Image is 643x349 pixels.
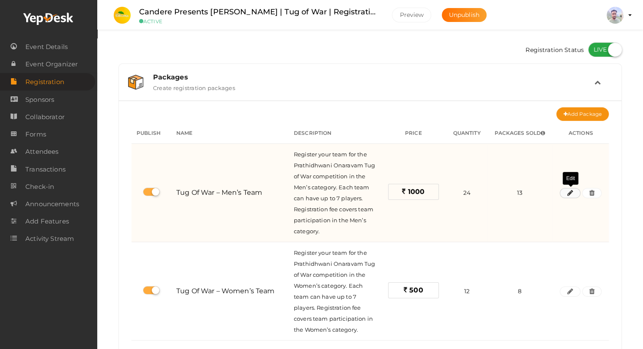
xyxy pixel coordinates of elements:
span: 24 [463,189,470,196]
span: 500 [409,286,423,294]
span: Registration [25,74,64,90]
img: 0C2H5NAW_small.jpeg [114,7,131,24]
small: ACTIVE [139,18,379,25]
img: box.svg [128,75,143,90]
th: Name [171,123,289,144]
span: Forms [25,126,46,143]
span: 8 [518,288,522,294]
span: Check-in [25,178,54,195]
span: Add Features [25,213,69,230]
span: Announcements [25,196,79,213]
span: Event Organizer [25,56,78,73]
th: Actions [553,123,609,144]
a: Packages Create registration packages [123,85,617,93]
label: Create registration packages [153,81,235,91]
span: 1000 [408,188,425,196]
div: Packages [153,73,594,81]
span: Register your team for the Prathidhwani Onaravam Tug of War competition in the Women’s category. ... [294,249,375,333]
th: Description [289,123,380,144]
div: Edit [563,172,578,185]
span: Tug of War – Women’s Team [176,287,275,295]
span: Registration Status [525,42,584,59]
span: Unpublish [449,11,479,19]
img: ACg8ocJxTL9uYcnhaNvFZuftGNHJDiiBHTVJlCXhmLL3QY_ku3qgyu-z6A=s100 [607,7,624,24]
th: Publish [131,123,171,144]
span: Transactions [25,161,66,178]
button: Add Package [556,107,609,121]
span: Register your team for the Prathidhwani Onaravam Tug of War competition in the Men’s category. Ea... [294,151,375,234]
label: Candere Presents [PERSON_NAME] | Tug of War | Registration [139,6,379,18]
span: Sponsors [25,91,54,108]
th: Quantity [446,123,487,144]
th: Price [380,123,446,144]
span: Tug of War – Men’s Team [176,188,262,196]
span: 13 [517,189,523,196]
span: The no of packages in registrations where the user has completed the registration(ie. either free... [541,131,545,136]
span: Collaborator [25,109,65,125]
span: Event Details [25,38,68,55]
span: 12 [464,288,469,294]
button: Preview [392,8,431,22]
th: Packages Sold [487,123,553,144]
span: Activity Stream [25,230,74,247]
span: Attendees [25,143,58,160]
button: Unpublish [442,8,487,22]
